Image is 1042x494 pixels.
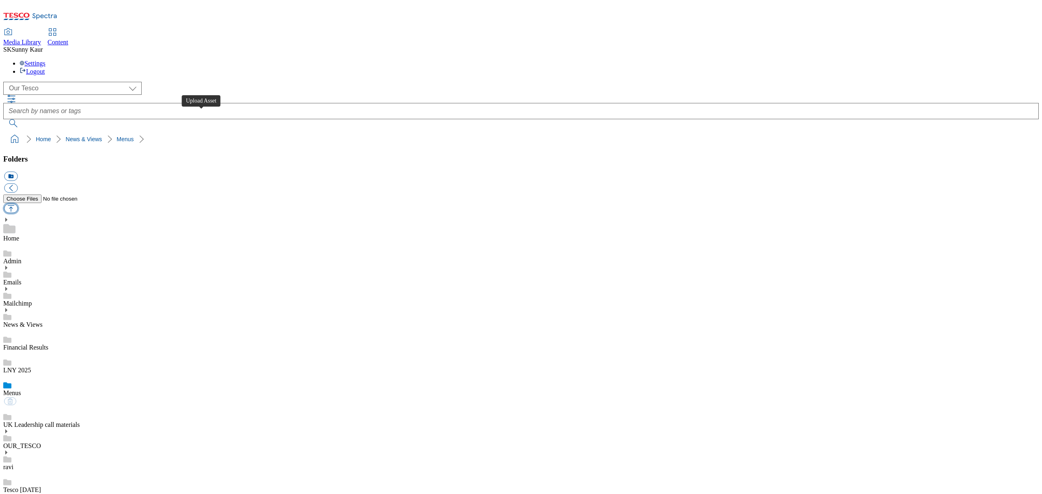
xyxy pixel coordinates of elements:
a: OUR_TESCO [3,442,41,449]
a: Home [3,235,19,242]
a: UK Leadership call materials [3,421,80,428]
a: Menus [3,389,21,396]
span: Content [48,39,68,46]
input: Search by names or tags [3,103,1039,119]
span: SK [3,46,11,53]
a: LNY 2025 [3,367,31,374]
a: Mailchimp [3,300,32,307]
a: Menus [117,136,134,142]
a: Financial Results [3,344,48,351]
a: Logout [20,68,45,75]
span: Media Library [3,39,41,46]
h3: Folders [3,155,1039,164]
a: Home [36,136,51,142]
a: Media Library [3,29,41,46]
span: Sunny Kaur [11,46,43,53]
a: home [8,133,21,146]
a: News & Views [66,136,102,142]
a: Tesco [DATE] [3,486,41,493]
a: News & Views [3,321,43,328]
a: Settings [20,60,46,67]
a: Content [48,29,68,46]
a: ravi [3,463,13,470]
a: Emails [3,279,21,286]
nav: breadcrumb [3,131,1039,147]
a: Admin [3,258,21,264]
